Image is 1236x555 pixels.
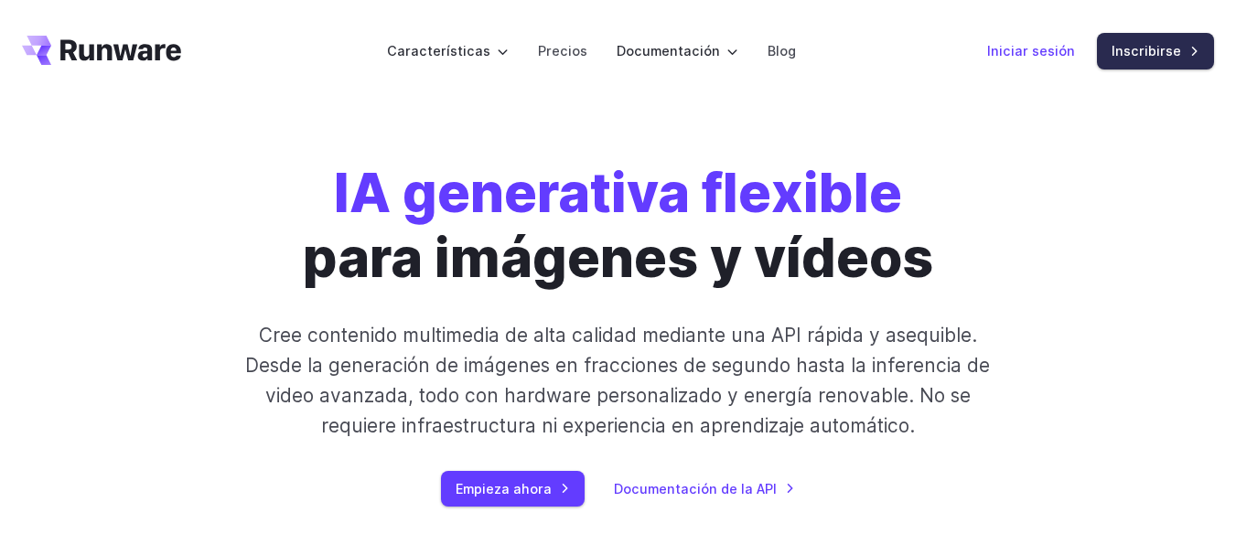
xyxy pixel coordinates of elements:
font: Inscribirse [1112,43,1181,59]
font: Blog [768,43,796,59]
font: Características [387,43,490,59]
font: Documentación de la API [614,481,777,496]
font: Empieza ahora [456,481,552,496]
a: Documentación de la API [614,478,795,499]
a: Blog [768,40,796,61]
font: para imágenes y vídeos [303,225,933,290]
a: Inscribirse [1097,33,1214,69]
a: Ir a / [22,36,181,65]
font: Documentación [617,43,720,59]
a: Empieza ahora [441,471,585,507]
font: Precios [538,43,587,59]
font: Cree contenido multimedia de alta calidad mediante una API rápida y asequible. Desde la generació... [245,324,990,438]
a: Precios [538,40,587,61]
font: Iniciar sesión [987,43,1075,59]
a: Iniciar sesión [987,40,1075,61]
font: IA generativa flexible [334,160,902,225]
